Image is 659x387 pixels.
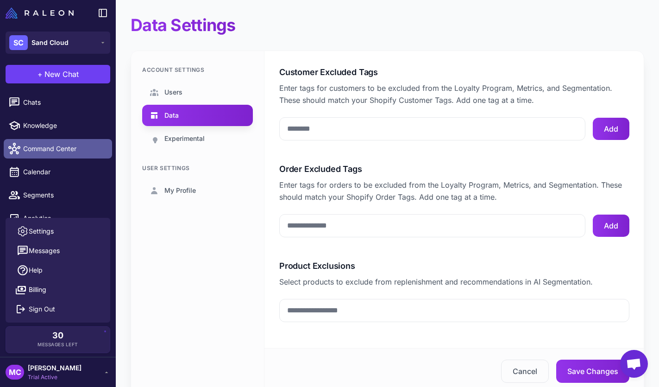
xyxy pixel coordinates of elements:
[142,66,253,74] div: Account Settings
[142,164,253,172] div: User Settings
[52,331,63,340] span: 30
[28,363,82,373] span: [PERSON_NAME]
[279,260,629,272] label: Product Exclusions
[31,38,69,48] span: Sand Cloud
[4,209,112,228] a: Analytics
[142,105,253,126] a: Data
[6,65,110,83] button: +New Chat
[279,66,629,78] label: Customer Excluded Tags
[164,87,182,97] span: Users
[593,118,629,140] button: Add
[4,93,112,112] a: Chats
[4,185,112,205] a: Segments
[556,360,629,383] button: Save Changes
[38,69,43,80] span: +
[23,97,105,108] span: Chats
[142,128,253,149] a: Experimental
[501,360,549,383] button: Cancel
[6,32,110,54] button: SCSand Cloud
[164,110,179,121] span: Data
[620,350,648,378] a: Open chat
[164,185,196,196] span: My Profile
[4,116,112,135] a: Knowledge
[4,139,112,159] a: Command Center
[142,82,253,103] a: Users
[44,69,79,80] span: New Chat
[164,133,205,144] span: Experimental
[9,241,107,260] button: Messages
[29,304,55,314] span: Sign Out
[29,246,60,256] span: Messages
[9,35,28,50] div: SC
[29,226,54,236] span: Settings
[23,167,105,177] span: Calendar
[131,15,236,36] h1: Data Settings
[279,179,629,203] p: Enter tags for orders to be excluded from the Loyalty Program, Metrics, and Segmentation. These s...
[23,144,105,154] span: Command Center
[23,190,105,200] span: Segments
[4,162,112,182] a: Calendar
[29,285,46,295] span: Billing
[279,82,629,106] p: Enter tags for customers to be excluded from the Loyalty Program, Metrics, and Segmentation. Thes...
[279,163,629,175] label: Order Excluded Tags
[142,180,253,201] a: My Profile
[29,265,43,275] span: Help
[6,7,74,19] img: Raleon Logo
[23,121,105,131] span: Knowledge
[6,365,24,380] div: MC
[23,213,105,223] span: Analytics
[28,373,82,381] span: Trial Active
[38,341,78,348] span: Messages Left
[279,276,629,288] p: Select products to exclude from replenishment and recommendations in AI Segmentation.
[9,260,107,280] a: Help
[9,299,107,319] button: Sign Out
[593,215,629,237] button: Add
